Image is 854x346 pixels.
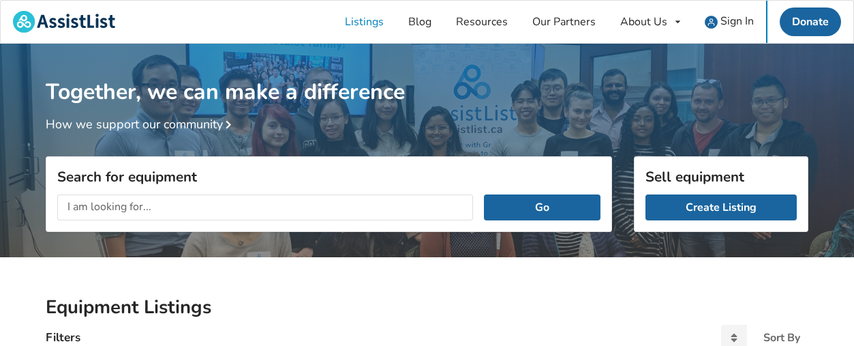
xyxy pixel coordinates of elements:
a: Listings [333,1,396,43]
a: Resources [444,1,520,43]
div: About Us [620,16,667,27]
a: How we support our community [46,116,237,132]
img: assistlist-logo [13,11,115,33]
a: Our Partners [520,1,608,43]
h2: Equipment Listings [46,295,808,319]
h3: Sell equipment [645,168,797,186]
a: Donate [780,8,841,36]
input: I am looking for... [57,194,473,220]
span: Sign In [720,14,754,29]
a: Blog [396,1,444,43]
a: Create Listing [645,194,797,220]
h3: Search for equipment [57,168,600,186]
a: user icon Sign In [692,1,766,43]
h4: Filters [46,330,80,345]
div: Sort By [763,332,800,343]
img: user icon [705,16,718,29]
h1: Together, we can make a difference [46,44,808,106]
button: Go [484,194,600,220]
